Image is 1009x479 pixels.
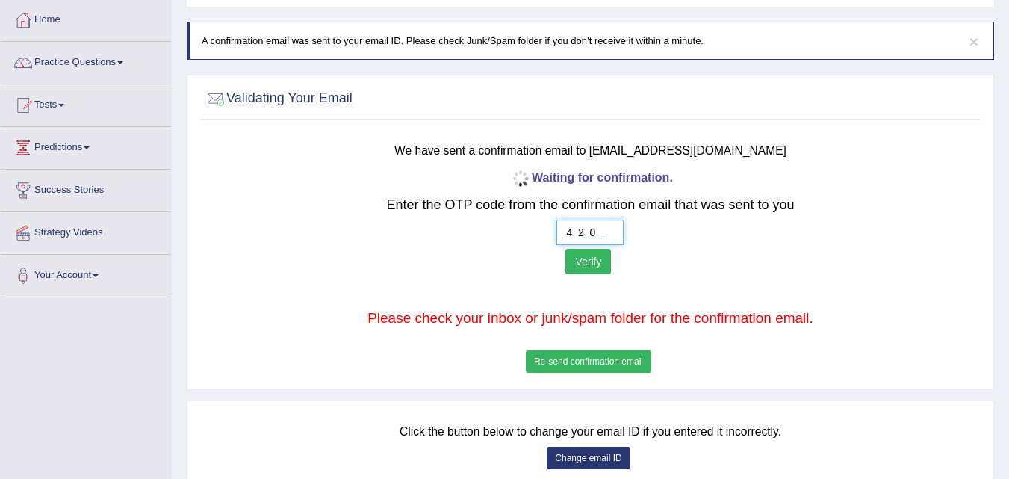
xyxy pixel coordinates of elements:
b: Waiting for confirmation. [508,171,673,184]
button: Change email ID [547,447,630,469]
small: Click the button below to change your email ID if you entered it incorrectly. [400,425,781,438]
a: Success Stories [1,170,171,207]
h2: Validating Your Email [204,87,353,110]
a: Practice Questions [1,42,171,79]
a: Your Account [1,255,171,292]
div: A confirmation email was sent to your email ID. Please check Junk/Spam folder if you don’t receiv... [187,22,994,60]
a: Strategy Videos [1,212,171,250]
small: We have sent a confirmation email to [EMAIL_ADDRESS][DOMAIN_NAME] [394,144,786,157]
img: icon-progress-circle-small.gif [508,167,532,191]
h2: Enter the OTP code from the confirmation email that was sent to you [270,198,911,213]
button: Re-send confirmation email [526,350,651,373]
a: Predictions [1,127,171,164]
button: Verify [565,249,611,274]
p: Please check your inbox or junk/spam folder for the confirmation email. [270,308,911,329]
a: Tests [1,84,171,122]
button: × [969,34,978,49]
